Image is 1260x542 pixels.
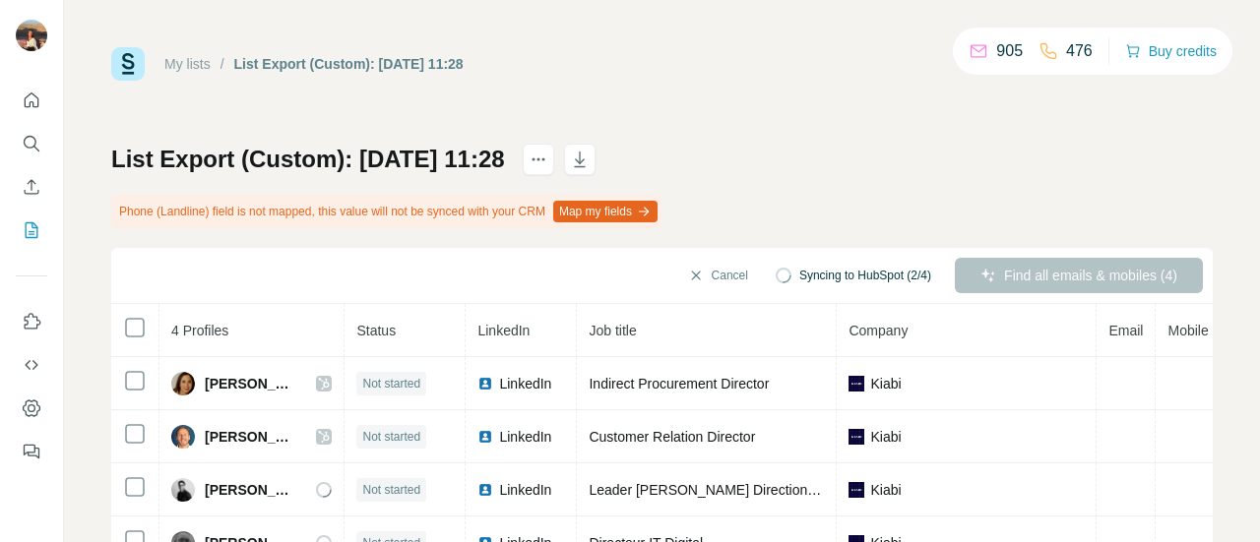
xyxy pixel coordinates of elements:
[205,427,296,447] span: [PERSON_NAME]
[16,347,47,383] button: Use Surfe API
[849,482,864,498] img: company-logo
[674,258,762,293] button: Cancel
[870,427,901,447] span: Kiabi
[849,429,864,445] img: company-logo
[16,391,47,426] button: Dashboard
[16,212,47,248] button: My lists
[164,56,211,72] a: My lists
[1108,323,1143,338] span: Email
[171,323,228,338] span: 4 Profiles
[16,434,47,469] button: Feedback
[111,47,145,81] img: Surfe Logo
[1167,323,1208,338] span: Mobile
[362,481,420,499] span: Not started
[589,376,769,391] span: Indirect Procurement Director
[16,304,47,339] button: Use Surfe on LinkedIn
[477,482,493,498] img: LinkedIn logo
[589,429,755,445] span: Customer Relation Director
[356,323,396,338] span: Status
[234,54,464,74] div: List Export (Custom): [DATE] 11:28
[16,126,47,161] button: Search
[171,372,195,395] img: Avatar
[870,480,901,500] span: Kiabi
[205,480,296,500] span: [PERSON_NAME]
[171,425,195,449] img: Avatar
[996,39,1023,63] p: 905
[1066,39,1093,63] p: 476
[477,376,493,391] img: LinkedIn logo
[362,375,420,392] span: Not started
[111,144,505,175] h1: List Export (Custom): [DATE] 11:28
[499,374,551,393] span: LinkedIn
[477,323,530,338] span: LinkedIn
[477,429,493,445] img: LinkedIn logo
[220,54,224,74] li: /
[362,428,420,446] span: Not started
[523,144,554,175] button: actions
[16,20,47,51] img: Avatar
[499,480,551,500] span: LinkedIn
[111,195,661,228] div: Phone (Landline) field is not mapped, this value will not be synced with your CRM
[589,323,636,338] span: Job title
[589,482,1017,498] span: Leader [PERSON_NAME] Direction - Chief Client, Digital, Data Officer
[870,374,901,393] span: Kiabi
[799,267,931,284] span: Syncing to HubSpot (2/4)
[499,427,551,447] span: LinkedIn
[16,83,47,118] button: Quick start
[171,478,195,502] img: Avatar
[1125,37,1217,65] button: Buy credits
[849,376,864,391] img: company-logo
[553,201,658,222] button: Map my fields
[16,169,47,205] button: Enrich CSV
[205,374,296,393] span: [PERSON_NAME]
[849,323,908,338] span: Company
